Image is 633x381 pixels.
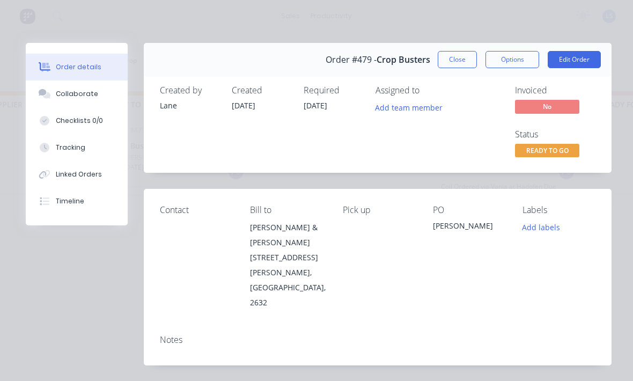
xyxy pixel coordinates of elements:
[438,51,477,68] button: Close
[548,51,601,68] button: Edit Order
[232,85,291,96] div: Created
[26,188,128,215] button: Timeline
[26,134,128,161] button: Tracking
[160,100,219,111] div: Lane
[250,265,326,310] div: [PERSON_NAME], [GEOGRAPHIC_DATA], 2632
[370,100,448,114] button: Add team member
[376,100,448,114] button: Add team member
[485,51,539,68] button: Options
[26,107,128,134] button: Checklists 0/0
[56,116,103,126] div: Checklists 0/0
[56,196,84,206] div: Timeline
[377,55,430,65] span: Crop Busters
[26,54,128,80] button: Order details
[160,85,219,96] div: Created by
[250,220,326,310] div: [PERSON_NAME] & [PERSON_NAME] [STREET_ADDRESS][PERSON_NAME], [GEOGRAPHIC_DATA], 2632
[56,62,101,72] div: Order details
[433,220,506,235] div: [PERSON_NAME]
[517,220,566,235] button: Add labels
[304,85,363,96] div: Required
[304,100,327,111] span: [DATE]
[326,55,377,65] span: Order #479 -
[433,205,506,215] div: PO
[232,100,255,111] span: [DATE]
[515,100,579,113] span: No
[56,143,85,152] div: Tracking
[515,85,595,96] div: Invoiced
[515,144,579,157] span: READY TO GO
[250,205,326,215] div: Bill to
[160,205,233,215] div: Contact
[56,170,102,179] div: Linked Orders
[56,89,98,99] div: Collaborate
[26,161,128,188] button: Linked Orders
[522,205,595,215] div: Labels
[26,80,128,107] button: Collaborate
[343,205,416,215] div: Pick up
[376,85,483,96] div: Assigned to
[160,335,595,345] div: Notes
[515,129,595,140] div: Status
[250,220,326,265] div: [PERSON_NAME] & [PERSON_NAME] [STREET_ADDRESS]
[515,144,579,160] button: READY TO GO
